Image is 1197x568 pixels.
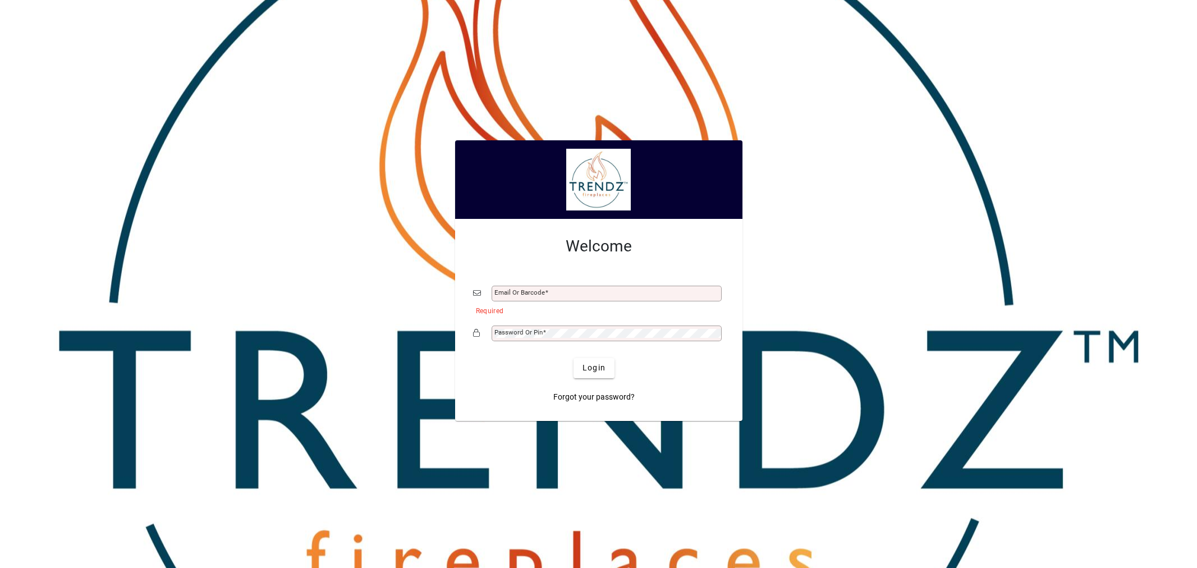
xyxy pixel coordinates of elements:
[494,328,543,336] mat-label: Password or Pin
[553,391,635,403] span: Forgot your password?
[574,358,614,378] button: Login
[494,288,545,296] mat-label: Email or Barcode
[549,387,639,407] a: Forgot your password?
[476,304,716,316] mat-error: Required
[583,362,606,374] span: Login
[473,237,724,256] h2: Welcome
